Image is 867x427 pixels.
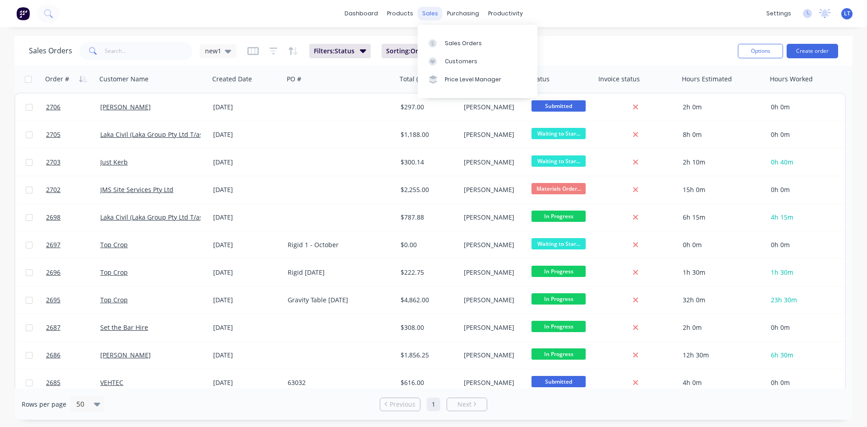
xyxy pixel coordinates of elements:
[445,39,482,47] div: Sales Orders
[401,240,454,249] div: $0.00
[46,323,61,332] span: 2687
[401,158,454,167] div: $300.14
[683,378,760,387] div: 4h 0m
[683,158,760,167] div: 2h 10m
[99,75,149,84] div: Customer Name
[309,44,371,58] button: Filters:Status
[46,296,61,305] span: 2695
[29,47,72,55] h1: Sales Orders
[484,7,527,20] div: productivity
[771,103,790,111] span: 0h 0m
[464,323,521,332] div: [PERSON_NAME]
[46,259,100,286] a: 2696
[380,400,420,409] a: Previous page
[100,213,205,221] a: Laka Civil (Laka Group Pty Ltd T/as)
[771,213,793,221] span: 4h 15m
[683,296,760,305] div: 32h 0m
[46,176,100,203] a: 2702
[100,296,128,304] a: Top Crop
[340,7,382,20] a: dashboard
[288,268,388,277] div: Rigid [DATE]
[100,268,128,277] a: Top Crop
[464,158,521,167] div: [PERSON_NAME]
[464,130,521,139] div: [PERSON_NAME]
[46,213,61,222] span: 2698
[16,7,30,20] img: Factory
[46,286,100,314] a: 2695
[213,351,280,360] div: [DATE]
[46,240,61,249] span: 2697
[771,240,790,249] span: 0h 0m
[787,44,838,58] button: Create order
[771,323,790,332] span: 0h 0m
[382,44,451,58] button: Sorting:Order #
[46,149,100,176] a: 2703
[213,158,280,167] div: [DATE]
[22,400,66,409] span: Rows per page
[100,240,128,249] a: Top Crop
[445,75,501,84] div: Price Level Manager
[46,130,61,139] span: 2705
[100,378,123,387] a: VEHTEC
[531,238,586,249] span: Waiting to Star...
[213,185,280,194] div: [DATE]
[100,130,205,139] a: Laka Civil (Laka Group Pty Ltd T/as)
[288,378,388,387] div: 63032
[770,75,813,84] div: Hours Worked
[464,185,521,194] div: [PERSON_NAME]
[46,121,100,148] a: 2705
[401,323,454,332] div: $308.00
[531,348,586,360] span: In Progress
[382,7,418,20] div: products
[213,378,280,387] div: [DATE]
[100,323,148,332] a: Set the Bar Hire
[401,296,454,305] div: $4,862.00
[531,293,586,305] span: In Progress
[683,240,760,249] div: 0h 0m
[46,342,100,369] a: 2686
[314,47,354,56] span: Filters: Status
[531,211,586,222] span: In Progress
[46,351,61,360] span: 2686
[213,130,280,139] div: [DATE]
[386,47,434,56] span: Sorting: Order #
[46,103,61,112] span: 2706
[447,400,487,409] a: Next page
[401,268,454,277] div: $222.75
[400,75,424,84] div: Total ($)
[427,398,440,411] a: Page 1 is your current page
[683,213,760,222] div: 6h 15m
[213,103,280,112] div: [DATE]
[531,128,586,139] span: Waiting to Star...
[46,268,61,277] span: 2696
[401,185,454,194] div: $2,255.00
[531,266,586,277] span: In Progress
[46,185,61,194] span: 2702
[46,204,100,231] a: 2698
[771,268,793,277] span: 1h 30m
[45,75,69,84] div: Order #
[531,75,550,84] div: Status
[464,378,521,387] div: [PERSON_NAME]
[771,130,790,139] span: 0h 0m
[401,351,454,360] div: $1,856.25
[464,351,521,360] div: [PERSON_NAME]
[771,378,790,387] span: 0h 0m
[464,213,521,222] div: [PERSON_NAME]
[771,296,797,304] span: 23h 30m
[100,185,173,194] a: JMS Site Services Pty Ltd
[100,103,151,111] a: [PERSON_NAME]
[46,314,100,341] a: 2687
[390,400,415,409] span: Previous
[531,183,586,194] span: Materials Order...
[771,351,793,359] span: 6h 30m
[683,185,760,194] div: 15h 0m
[46,369,100,396] a: 2685
[46,94,100,121] a: 2706
[418,70,537,89] a: Price Level Manager
[531,321,586,332] span: In Progress
[457,400,471,409] span: Next
[683,130,760,139] div: 8h 0m
[376,398,491,411] ul: Pagination
[682,75,732,84] div: Hours Estimated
